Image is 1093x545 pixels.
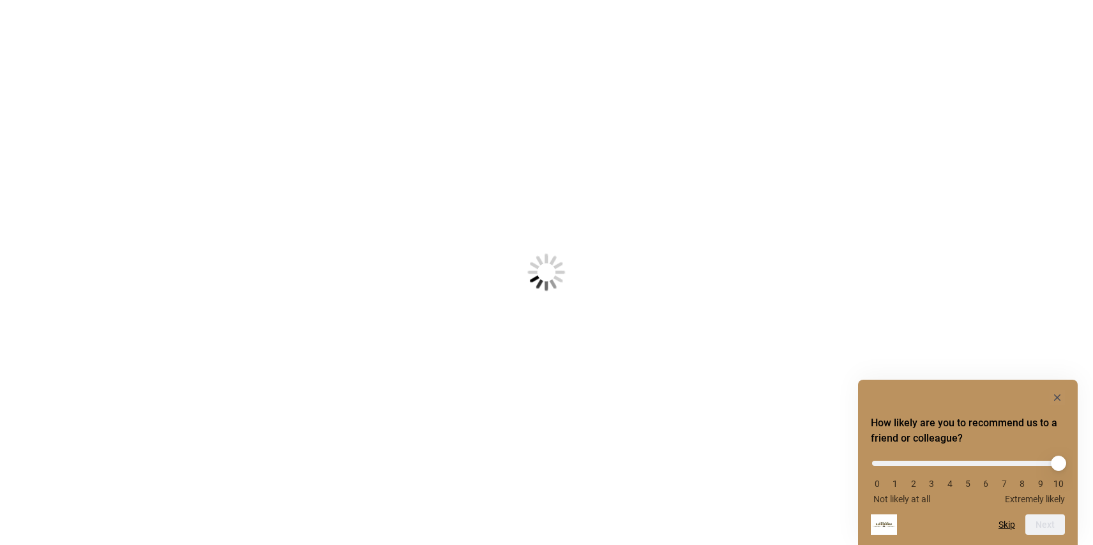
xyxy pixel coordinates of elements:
div: How likely are you to recommend us to a friend or colleague? Select an option from 0 to 10, with ... [871,451,1065,504]
li: 4 [944,479,956,489]
span: Not likely at all [873,494,930,504]
span: Extremely likely [1005,494,1065,504]
li: 7 [998,479,1011,489]
button: Skip [999,519,1015,530]
h2: How likely are you to recommend us to a friend or colleague? Select an option from 0 to 10, with ... [871,415,1065,446]
button: Next question [1025,514,1065,535]
div: How likely are you to recommend us to a friend or colleague? Select an option from 0 to 10, with ... [871,390,1065,535]
li: 0 [871,479,884,489]
li: 5 [961,479,974,489]
li: 2 [907,479,920,489]
li: 3 [925,479,938,489]
li: 10 [1052,479,1065,489]
li: 8 [1016,479,1029,489]
button: Hide survey [1050,390,1065,405]
li: 1 [889,479,901,489]
li: 6 [979,479,992,489]
li: 9 [1034,479,1047,489]
img: Loading [465,191,628,354]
